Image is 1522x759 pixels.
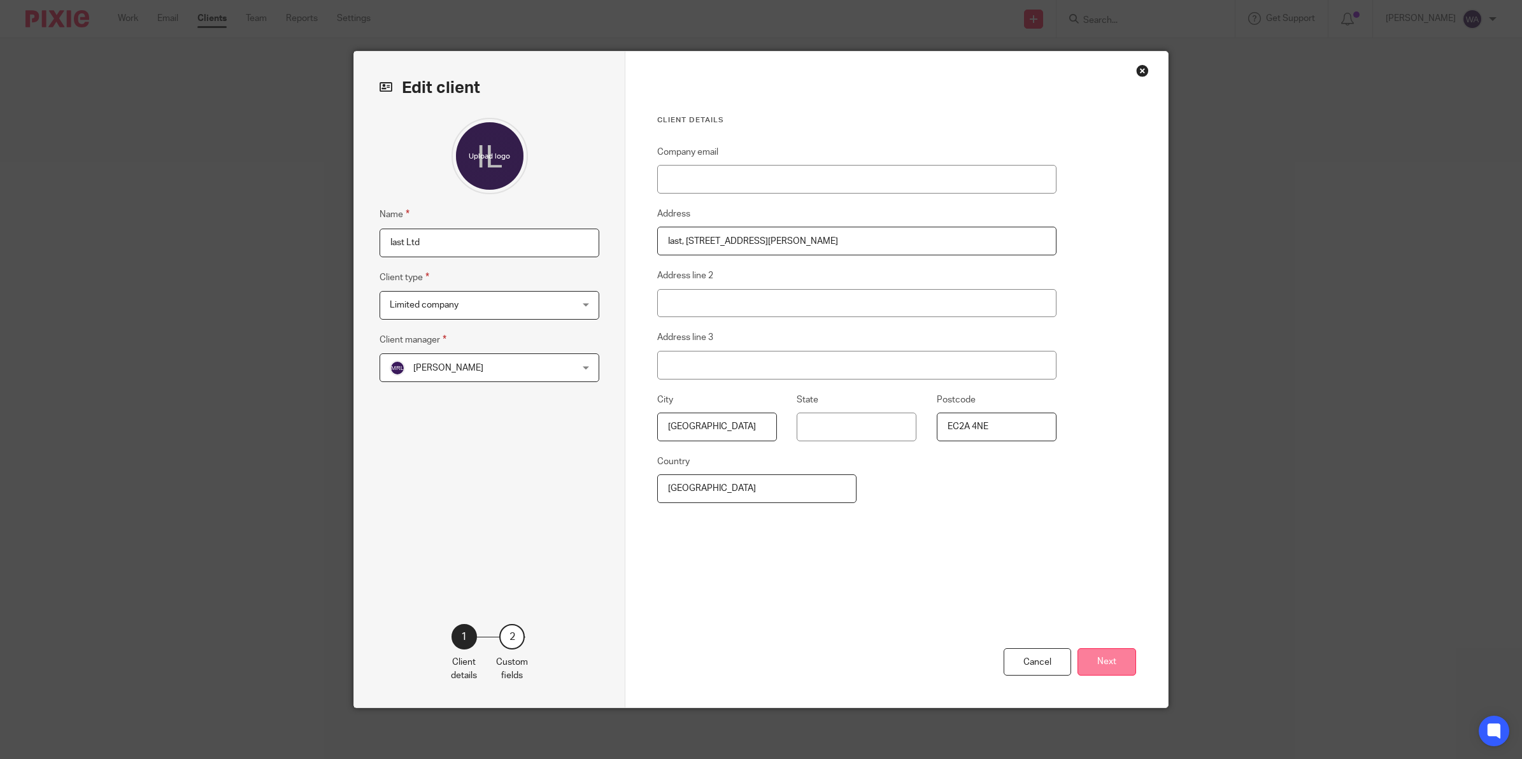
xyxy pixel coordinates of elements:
label: Country [657,455,690,468]
p: Custom fields [496,656,528,682]
h3: Client details [657,115,1056,125]
label: Address line 2 [657,269,713,282]
div: 2 [499,624,525,649]
button: Next [1077,648,1136,676]
label: Name [380,207,409,222]
label: State [797,394,818,406]
label: Client type [380,270,429,285]
div: Cancel [1004,648,1071,676]
label: Postcode [937,394,976,406]
h2: Edit client [380,77,599,99]
img: svg%3E [390,360,405,376]
label: Address [657,208,690,220]
span: Limited company [390,301,459,309]
label: Address line 3 [657,331,713,344]
div: Close this dialog window [1136,64,1149,77]
label: Client manager [380,332,446,347]
p: Client details [451,656,477,682]
label: City [657,394,673,406]
span: [PERSON_NAME] [413,364,483,372]
div: 1 [452,624,477,649]
label: Company email [657,146,718,159]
